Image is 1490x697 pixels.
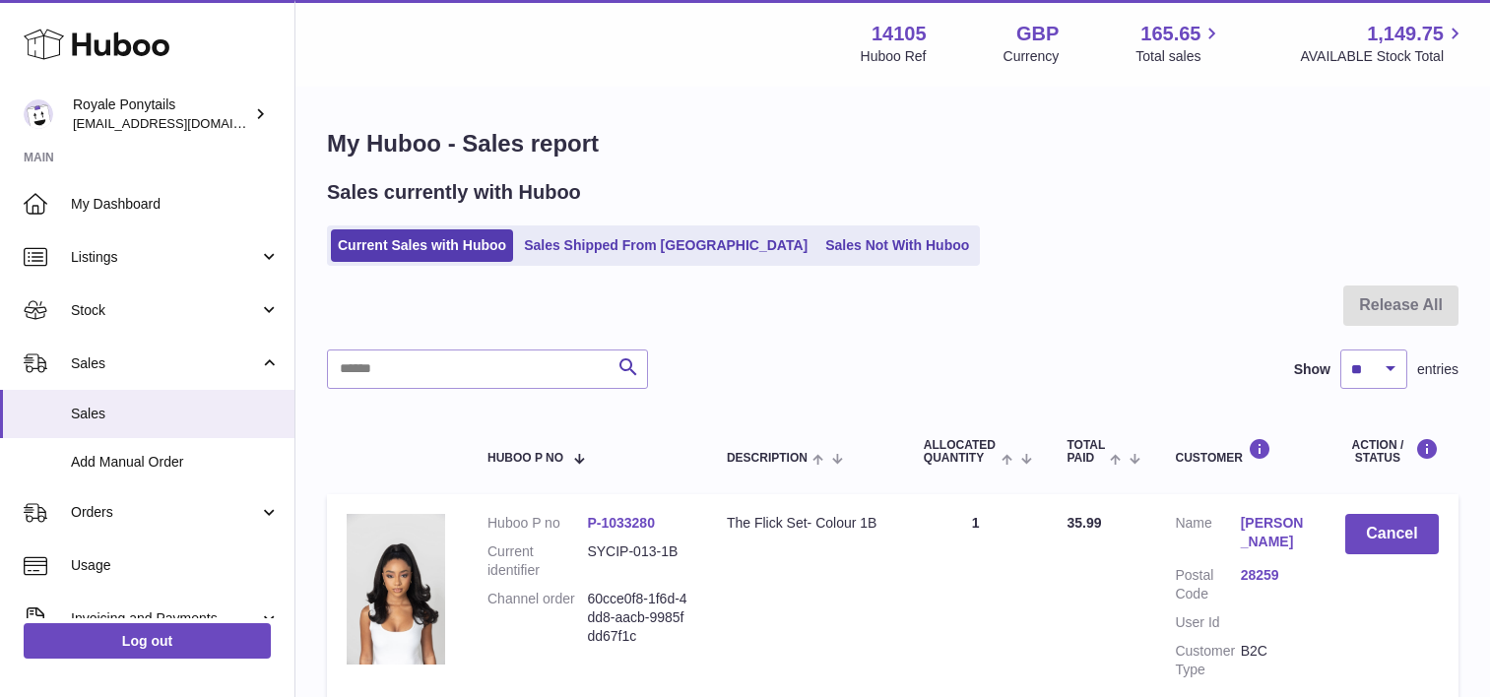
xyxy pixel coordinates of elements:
div: Royale Ponytails [73,95,250,133]
dd: B2C [1241,642,1306,679]
a: 1,149.75 AVAILABLE Stock Total [1300,21,1466,66]
span: 35.99 [1067,515,1101,531]
div: The Flick Set- Colour 1B [727,514,884,533]
div: Action / Status [1345,438,1439,465]
span: Invoicing and Payments [71,609,259,628]
span: Stock [71,301,259,320]
span: Add Manual Order [71,453,280,472]
label: Show [1294,360,1330,379]
dd: 60cce0f8-1f6d-4dd8-aacb-9985fdd67f1c [587,590,686,646]
strong: 14105 [872,21,927,47]
span: Listings [71,248,259,267]
dt: Channel order [487,590,587,646]
span: Total paid [1067,439,1105,465]
a: Current Sales with Huboo [331,229,513,262]
div: Currency [1004,47,1060,66]
span: [EMAIL_ADDRESS][DOMAIN_NAME] [73,115,290,131]
span: 165.65 [1140,21,1200,47]
dd: SYCIP-013-1B [587,542,686,580]
dt: Name [1175,514,1240,556]
img: 141051741008947.png [347,514,445,664]
div: Huboo Ref [861,47,927,66]
a: 28259 [1241,566,1306,585]
span: Sales [71,354,259,373]
h2: Sales currently with Huboo [327,179,581,206]
img: qphill92@gmail.com [24,99,53,129]
dt: Customer Type [1175,642,1240,679]
span: Usage [71,556,280,575]
span: AVAILABLE Stock Total [1300,47,1466,66]
span: Total sales [1135,47,1223,66]
span: My Dashboard [71,195,280,214]
span: 1,149.75 [1367,21,1444,47]
span: Huboo P no [487,452,563,465]
span: entries [1417,360,1458,379]
span: Description [727,452,808,465]
dt: Current identifier [487,542,587,580]
h1: My Huboo - Sales report [327,128,1458,159]
a: [PERSON_NAME] [1241,514,1306,551]
dt: Postal Code [1175,566,1240,603]
a: Log out [24,623,271,659]
a: Sales Shipped From [GEOGRAPHIC_DATA] [517,229,814,262]
button: Cancel [1345,514,1439,554]
dt: User Id [1175,613,1240,632]
a: 165.65 Total sales [1135,21,1223,66]
dt: Huboo P no [487,514,587,533]
strong: GBP [1016,21,1059,47]
a: Sales Not With Huboo [818,229,976,262]
div: Customer [1175,438,1305,465]
span: Sales [71,405,280,423]
a: P-1033280 [587,515,655,531]
span: Orders [71,503,259,522]
span: ALLOCATED Quantity [924,439,997,465]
